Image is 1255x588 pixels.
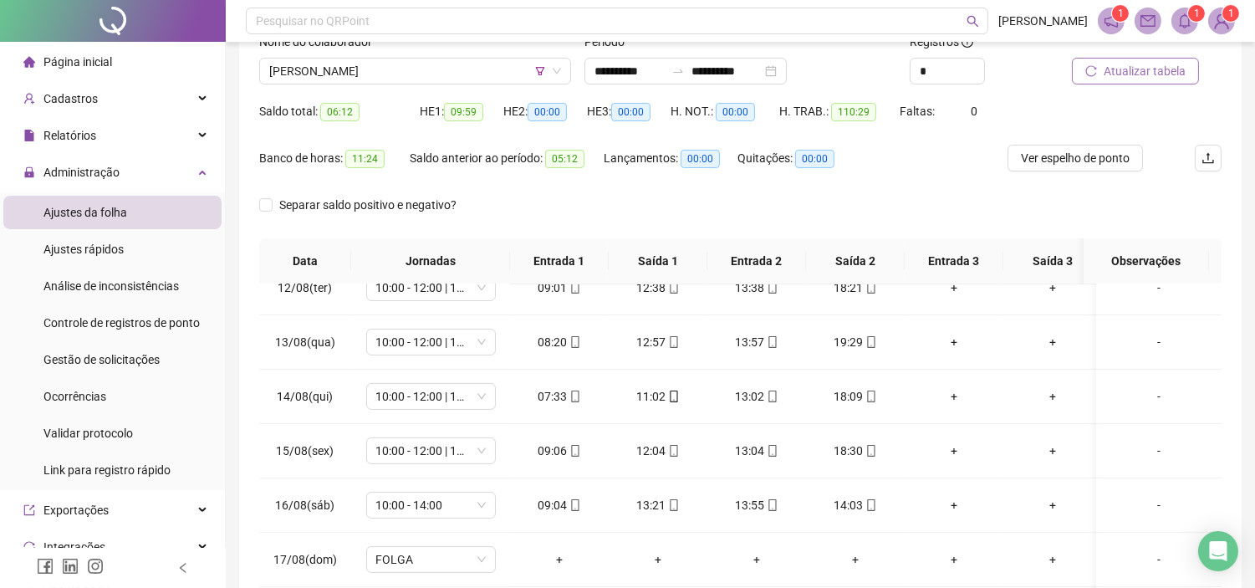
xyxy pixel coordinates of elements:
[43,206,127,219] span: Ajustes da folha
[273,196,463,214] span: Separar saldo positivo e negativo?
[622,387,694,406] div: 11:02
[721,387,793,406] div: 13:02
[1017,550,1089,569] div: +
[622,333,694,351] div: 12:57
[1110,279,1208,297] div: -
[604,149,737,168] div: Lançamentos:
[609,238,707,284] th: Saída 1
[23,541,35,553] span: sync
[43,353,160,366] span: Gestão de solicitações
[819,333,891,351] div: 19:29
[622,442,694,460] div: 12:04
[1188,5,1205,22] sup: 1
[1110,550,1208,569] div: -
[23,93,35,105] span: user-add
[43,166,120,179] span: Administração
[87,558,104,575] span: instagram
[259,33,383,51] label: Nome do colaborador
[1110,442,1208,460] div: -
[523,442,595,460] div: 09:06
[1085,65,1097,77] span: reload
[568,336,581,348] span: mobile
[666,445,680,457] span: mobile
[1017,442,1089,460] div: +
[622,550,694,569] div: +
[345,150,385,168] span: 11:24
[37,558,54,575] span: facebook
[819,442,891,460] div: 18:30
[864,445,877,457] span: mobile
[1104,13,1119,28] span: notification
[671,102,779,121] div: H. NOT.:
[1017,279,1089,297] div: +
[622,496,694,514] div: 13:21
[819,496,891,514] div: 14:03
[1140,13,1156,28] span: mail
[276,499,335,512] span: 16/08(sáb)
[779,102,900,121] div: H. TRAB.:
[43,92,98,105] span: Cadastros
[23,56,35,68] span: home
[23,166,35,178] span: lock
[410,149,604,168] div: Saldo anterior ao período:
[523,279,595,297] div: 09:01
[716,103,755,121] span: 00:00
[1017,387,1089,406] div: +
[278,390,334,403] span: 14/08(qui)
[1110,333,1208,351] div: -
[43,243,124,256] span: Ajustes rápidos
[666,499,680,511] span: mobile
[523,333,595,351] div: 08:20
[721,550,793,569] div: +
[900,105,937,118] span: Faltas:
[671,64,685,78] span: to
[671,64,685,78] span: swap-right
[1072,58,1199,84] button: Atualizar tabela
[523,496,595,514] div: 09:04
[765,445,778,457] span: mobile
[420,102,503,121] div: HE 1:
[1017,496,1089,514] div: +
[707,238,806,284] th: Entrada 2
[568,445,581,457] span: mobile
[666,282,680,294] span: mobile
[1003,238,1102,284] th: Saída 3
[535,66,545,76] span: filter
[611,103,650,121] span: 00:00
[43,390,106,403] span: Ocorrências
[43,540,105,554] span: Integrações
[43,55,112,69] span: Página inicial
[1209,8,1234,33] img: 83412
[259,149,410,168] div: Banco de horas:
[43,316,200,330] span: Controle de registros de ponto
[721,279,793,297] div: 13:38
[23,504,35,516] span: export
[864,282,877,294] span: mobile
[275,335,335,349] span: 13/08(qua)
[568,391,581,402] span: mobile
[43,463,171,477] span: Link para registro rápido
[259,102,420,121] div: Saldo total:
[62,558,79,575] span: linkedin
[278,281,333,294] span: 12/08(ter)
[765,282,778,294] span: mobile
[23,130,35,141] span: file
[503,102,587,121] div: HE 2:
[795,150,834,168] span: 00:00
[376,330,486,355] span: 10:00 - 12:00 | 13:00 - 19:00
[905,238,1003,284] th: Entrada 3
[918,442,990,460] div: +
[269,59,561,84] span: ANA SABRINA DA SILVA TORRES
[819,550,891,569] div: +
[1097,252,1196,270] span: Observações
[1198,531,1238,571] div: Open Intercom Messenger
[1110,387,1208,406] div: -
[376,547,486,572] span: FOLGA
[552,66,562,76] span: down
[259,238,351,284] th: Data
[666,391,680,402] span: mobile
[864,499,877,511] span: mobile
[864,391,877,402] span: mobile
[376,275,486,300] span: 10:00 - 12:00 | 13:00 - 19:00
[587,102,671,121] div: HE 3:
